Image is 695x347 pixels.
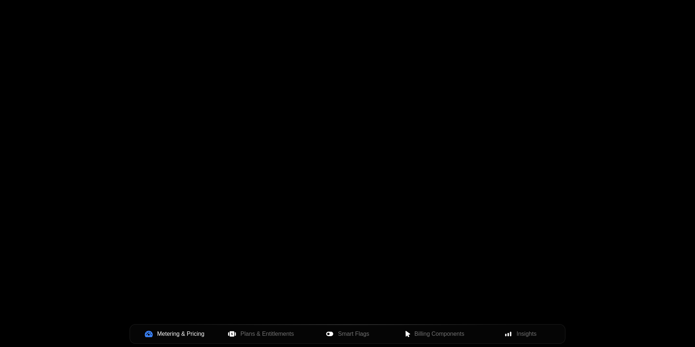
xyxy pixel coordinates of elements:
[391,326,477,342] button: Billing Components
[477,326,564,342] button: Insights
[157,330,205,338] span: Metering & Pricing
[131,326,218,342] button: Metering & Pricing
[240,330,294,338] span: Plans & Entitlements
[517,330,536,338] span: Insights
[304,326,391,342] button: Smart Flags
[338,330,369,338] span: Smart Flags
[218,326,304,342] button: Plans & Entitlements
[414,330,464,338] span: Billing Components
